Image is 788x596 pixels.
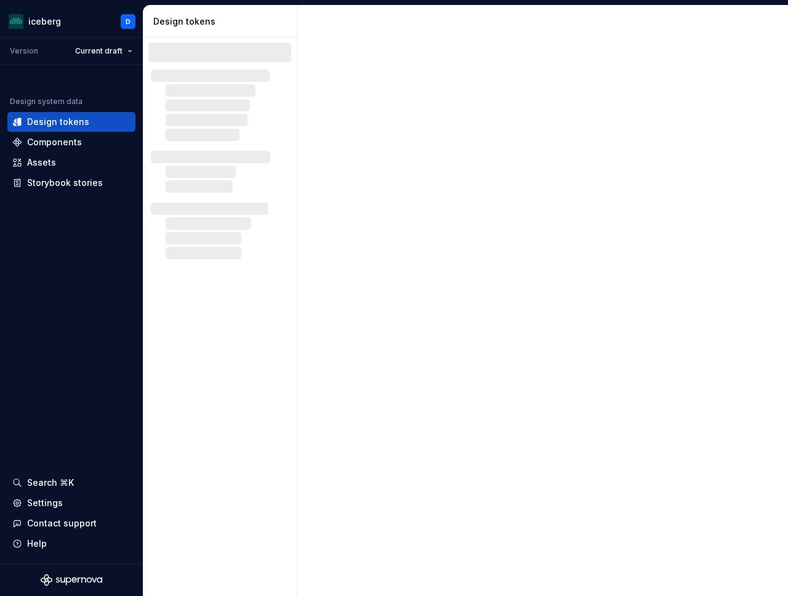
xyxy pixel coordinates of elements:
[7,534,135,554] button: Help
[10,46,38,56] div: Version
[7,473,135,493] button: Search ⌘K
[70,42,138,60] button: Current draft
[75,46,123,56] span: Current draft
[28,15,61,28] div: iceberg
[7,493,135,513] a: Settings
[153,15,292,28] div: Design tokens
[7,173,135,193] a: Storybook stories
[7,153,135,172] a: Assets
[27,517,97,530] div: Contact support
[7,513,135,533] button: Contact support
[27,116,89,128] div: Design tokens
[10,97,82,107] div: Design system data
[27,538,47,550] div: Help
[7,112,135,132] a: Design tokens
[27,497,63,509] div: Settings
[7,132,135,152] a: Components
[41,574,102,586] svg: Supernova Logo
[9,14,23,29] img: 418c6d47-6da6-4103-8b13-b5999f8989a1.png
[27,156,56,169] div: Assets
[126,17,131,26] div: D
[27,477,74,489] div: Search ⌘K
[27,136,82,148] div: Components
[27,177,103,189] div: Storybook stories
[2,8,140,34] button: icebergD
